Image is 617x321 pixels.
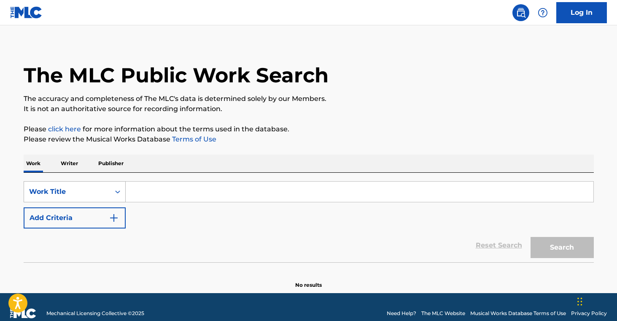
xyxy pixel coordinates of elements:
[387,310,416,317] a: Need Help?
[571,310,607,317] a: Privacy Policy
[24,155,43,172] p: Work
[24,207,126,229] button: Add Criteria
[24,181,594,262] form: Search Form
[512,4,529,21] a: Public Search
[24,94,594,104] p: The accuracy and completeness of The MLC's data is determined solely by our Members.
[516,8,526,18] img: search
[96,155,126,172] p: Publisher
[10,6,43,19] img: MLC Logo
[170,135,216,143] a: Terms of Use
[421,310,465,317] a: The MLC Website
[24,124,594,134] p: Please for more information about the terms used in the database.
[538,8,548,18] img: help
[295,271,322,289] p: No results
[29,187,105,197] div: Work Title
[24,63,329,88] h1: The MLC Public Work Search
[577,289,582,314] div: Drag
[470,310,566,317] a: Musical Works Database Terms of Use
[48,125,81,133] a: click here
[556,2,607,23] a: Log In
[534,4,551,21] div: Help
[575,280,617,321] iframe: Chat Widget
[10,308,36,318] img: logo
[24,104,594,114] p: It is not an authoritative source for recording information.
[58,155,81,172] p: Writer
[46,310,144,317] span: Mechanical Licensing Collective © 2025
[109,213,119,223] img: 9d2ae6d4665cec9f34b9.svg
[24,134,594,144] p: Please review the Musical Works Database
